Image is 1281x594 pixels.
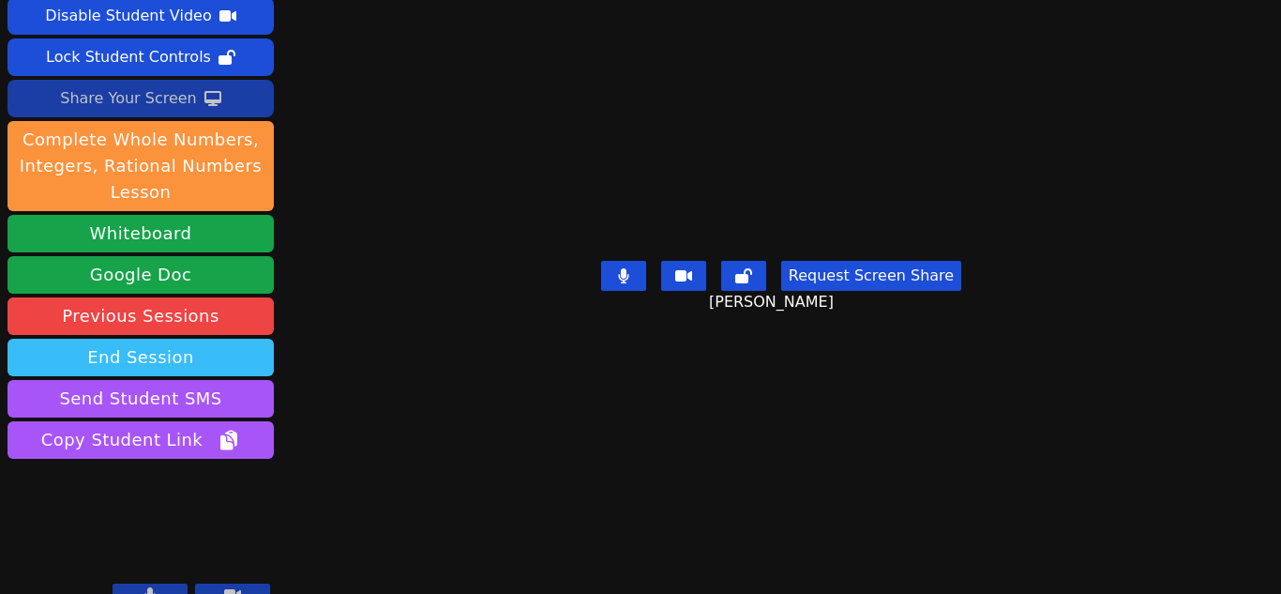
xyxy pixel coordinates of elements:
[8,121,274,211] button: Complete Whole Numbers, Integers, Rational Numbers Lesson
[8,339,274,376] button: End Session
[8,38,274,76] button: Lock Student Controls
[45,1,211,31] div: Disable Student Video
[46,42,211,72] div: Lock Student Controls
[709,291,838,313] span: [PERSON_NAME]
[8,380,274,418] button: Send Student SMS
[8,256,274,294] a: Google Doc
[41,427,240,453] span: Copy Student Link
[781,261,961,291] button: Request Screen Share
[8,215,274,252] button: Whiteboard
[8,297,274,335] a: Previous Sessions
[8,80,274,117] button: Share Your Screen
[60,84,197,114] div: Share Your Screen
[8,421,274,459] button: Copy Student Link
